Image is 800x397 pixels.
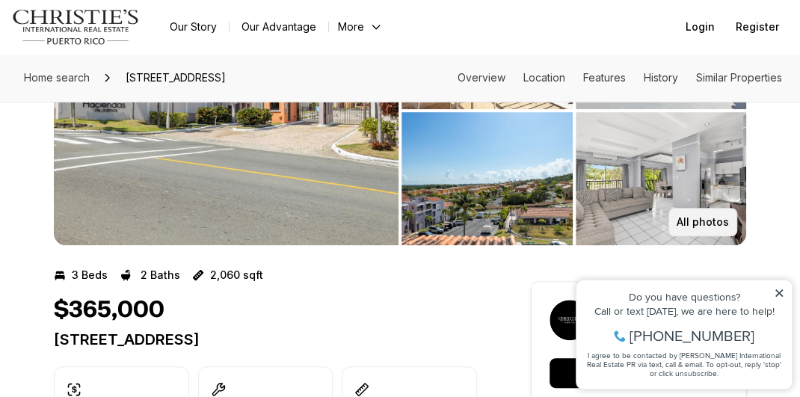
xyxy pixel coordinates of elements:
[696,71,782,84] a: Skip to: Similar Properties
[677,12,724,42] button: Login
[54,330,477,348] p: [STREET_ADDRESS]
[550,358,727,388] button: Sell with us
[19,92,213,120] span: I agree to be contacted by [PERSON_NAME] International Real Estate PR via text, call & email. To ...
[210,269,263,281] p: 2,060 sqft
[141,269,180,281] p: 2 Baths
[12,9,140,45] img: logo
[18,66,96,90] a: Home search
[16,34,216,44] div: Do you have questions?
[523,71,565,84] a: Skip to: Location
[686,21,715,33] span: Login
[158,16,229,37] a: Our Story
[54,296,164,324] h1: $365,000
[120,66,232,90] span: [STREET_ADDRESS]
[458,72,782,84] nav: Page section menu
[16,48,216,58] div: Call or text [DATE], we are here to help!
[644,71,678,84] a: Skip to: History
[583,71,626,84] a: Skip to: Features
[668,208,737,236] button: All photos
[677,216,729,228] p: All photos
[230,16,328,37] a: Our Advantage
[458,71,505,84] a: Skip to: Overview
[329,16,392,37] button: More
[72,269,108,281] p: 3 Beds
[576,112,747,245] button: View image gallery
[736,21,779,33] span: Register
[401,112,573,245] button: View image gallery
[61,70,186,85] span: [PHONE_NUMBER]
[24,71,90,84] span: Home search
[727,12,788,42] button: Register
